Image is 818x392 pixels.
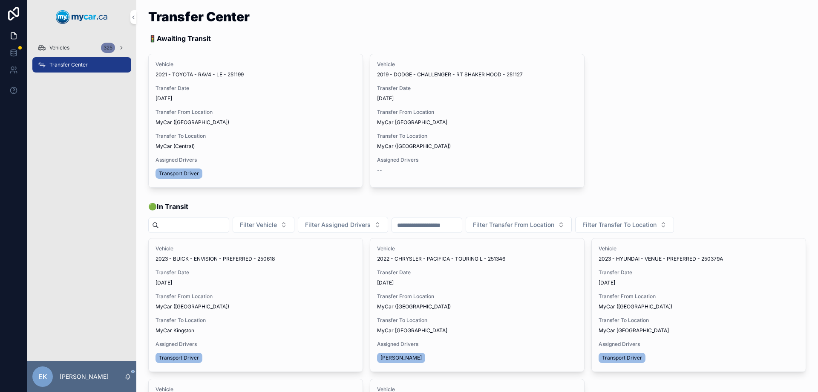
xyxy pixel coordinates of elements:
span: Transfer To Location [377,133,577,139]
span: MyCar Kingston [156,327,194,334]
span: Vehicle [599,245,799,252]
button: Select Button [298,217,388,233]
span: [DATE] [599,279,799,286]
span: Filter Transfer From Location [473,221,554,229]
span: Transfer From Location [156,109,356,116]
span: MyCar ([GEOGRAPHIC_DATA]) [377,303,451,310]
span: 2022 - CHRYSLER - PACIFICA - TOURING L - 251346 [377,256,505,262]
span: [DATE] [156,279,356,286]
span: MyCar ([GEOGRAPHIC_DATA]) [599,303,672,310]
a: Vehicle2021 - TOYOTA - RAV4 - LE - 251199Transfer Date[DATE]Transfer From LocationMyCar ([GEOGRAP... [148,54,363,188]
span: MyCar ([GEOGRAPHIC_DATA]) [156,303,229,310]
span: Transfer From Location [599,293,799,300]
span: Assigned Drivers [377,157,577,163]
span: MyCar ([GEOGRAPHIC_DATA]) [156,119,229,126]
span: 2021 - TOYOTA - RAV4 - LE - 251199 [156,71,244,78]
span: [DATE] [377,279,577,286]
span: Transfer Date [599,269,799,276]
span: Transfer Date [156,269,356,276]
span: Transfer From Location [377,293,577,300]
span: MyCar ([GEOGRAPHIC_DATA]) [377,143,451,150]
span: [PERSON_NAME] [380,354,422,361]
span: Transfer To Location [156,317,356,324]
div: scrollable content [27,34,136,84]
span: Vehicle [156,245,356,252]
span: Transfer From Location [156,293,356,300]
div: 325 [101,43,115,53]
span: -- [377,167,382,174]
span: Transfer From Location [377,109,577,116]
a: Vehicle2022 - CHRYSLER - PACIFICA - TOURING L - 251346Transfer Date[DATE]Transfer From LocationMy... [370,238,585,372]
a: Vehicles325 [32,40,131,55]
span: Transport Driver [602,354,642,361]
p: 🚦 [148,33,250,44]
img: App logo [56,10,108,24]
span: Filter Assigned Drivers [305,221,371,229]
span: Vehicles [49,44,69,51]
span: Assigned Drivers [599,341,799,348]
span: EK [38,372,47,382]
button: Select Button [233,217,294,233]
strong: In Transit [157,202,188,211]
span: Transfer Date [377,269,577,276]
button: Select Button [466,217,572,233]
span: MyCar [GEOGRAPHIC_DATA] [377,327,447,334]
span: MyCar [GEOGRAPHIC_DATA] [377,119,447,126]
span: Transfer Center [49,61,88,68]
strong: Awaiting Transit [157,34,211,43]
a: Vehicle2019 - DODGE - CHALLENGER - RT SHAKER HOOD - 251127Transfer Date[DATE]Transfer From Locati... [370,54,585,188]
span: Transfer To Location [377,317,577,324]
h1: Transfer Center [148,10,250,23]
span: Transport Driver [159,170,199,177]
span: Transfer Date [156,85,356,92]
span: 2023 - BUICK - ENVISION - PREFERRED - 250618 [156,256,275,262]
a: Vehicle2023 - HYUNDAI - VENUE - PREFERRED - 250379ATransfer Date[DATE]Transfer From LocationMyCar... [591,238,806,372]
span: Vehicle [377,245,577,252]
span: Transfer To Location [599,317,799,324]
a: Vehicle2023 - BUICK - ENVISION - PREFERRED - 250618Transfer Date[DATE]Transfer From LocationMyCar... [148,238,363,372]
span: Vehicle [377,61,577,68]
span: MyCar (Central) [156,143,195,150]
span: [DATE] [156,95,356,102]
span: 🟢 [148,201,188,212]
span: 2023 - HYUNDAI - VENUE - PREFERRED - 250379A [599,256,723,262]
span: Transfer To Location [156,133,356,139]
span: Transfer Date [377,85,577,92]
span: Vehicle [156,61,356,68]
span: MyCar [GEOGRAPHIC_DATA] [599,327,669,334]
span: Assigned Drivers [377,341,577,348]
span: Assigned Drivers [156,157,356,163]
p: [PERSON_NAME] [60,372,109,381]
span: 2019 - DODGE - CHALLENGER - RT SHAKER HOOD - 251127 [377,71,523,78]
a: Transfer Center [32,57,131,73]
span: [DATE] [377,95,577,102]
span: Filter Transfer To Location [582,221,657,229]
span: Transport Driver [159,354,199,361]
span: Assigned Drivers [156,341,356,348]
button: Select Button [575,217,674,233]
span: Filter Vehicle [240,221,277,229]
